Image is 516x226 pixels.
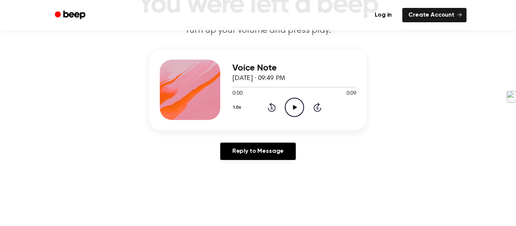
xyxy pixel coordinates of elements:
a: Create Account [402,8,467,22]
h3: Voice Note [232,63,356,73]
span: 0:09 [346,90,356,98]
p: Turn up your volume and press play. [113,25,403,37]
a: Log in [369,8,398,22]
a: Beep [49,8,92,23]
a: Reply to Message [220,143,296,160]
span: [DATE] · 09:49 PM [232,75,285,82]
span: 0:00 [232,90,242,98]
button: 1.0x [232,101,244,114]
